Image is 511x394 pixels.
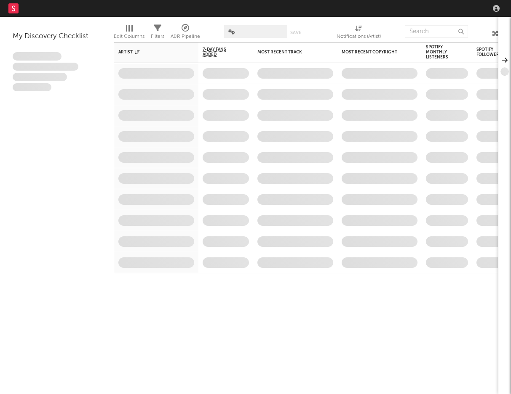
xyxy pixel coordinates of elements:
[13,32,101,42] div: My Discovery Checklist
[171,32,200,42] div: A&R Pipeline
[171,21,200,45] div: A&R Pipeline
[257,50,321,55] div: Most Recent Track
[114,32,144,42] div: Edit Columns
[337,21,381,45] div: Notifications (Artist)
[114,21,144,45] div: Edit Columns
[426,45,455,60] div: Spotify Monthly Listeners
[13,63,78,71] span: Integer aliquet in purus et
[13,73,67,81] span: Praesent ac interdum
[476,47,506,57] div: Spotify Followers
[151,32,164,42] div: Filters
[13,52,62,61] span: Lorem ipsum dolor
[13,83,51,92] span: Aliquam viverra
[342,50,405,55] div: Most Recent Copyright
[203,47,236,57] span: 7-Day Fans Added
[405,25,468,38] input: Search...
[337,32,381,42] div: Notifications (Artist)
[290,30,301,35] button: Save
[151,21,164,45] div: Filters
[118,50,182,55] div: Artist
